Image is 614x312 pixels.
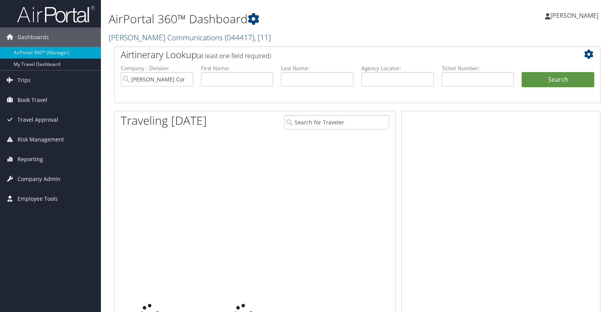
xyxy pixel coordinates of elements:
img: airportal-logo.png [17,5,95,23]
a: [PERSON_NAME] Communications [109,32,271,43]
label: Agency Locator: [361,64,434,72]
span: Trips [17,71,31,90]
label: Last Name: [281,64,354,72]
h1: Traveling [DATE] [121,112,207,129]
span: ( 044417 ) [225,32,254,43]
span: Reporting [17,150,43,169]
span: [PERSON_NAME] [550,11,598,20]
input: Search for Traveler [284,115,389,129]
a: [PERSON_NAME] [545,4,606,27]
label: First Name: [201,64,274,72]
span: Employee Tools [17,189,58,209]
h1: AirPortal 360™ Dashboard [109,11,441,27]
span: Dashboards [17,28,49,47]
span: (at least one field required) [197,52,271,60]
label: Ticket Number: [442,64,514,72]
span: , [ 11 ] [254,32,271,43]
label: Company - Division: [121,64,193,72]
span: Risk Management [17,130,64,149]
h2: Airtinerary Lookup [121,48,554,61]
span: Book Travel [17,90,47,110]
button: Search [522,72,594,88]
span: Company Admin [17,169,61,189]
span: Travel Approval [17,110,58,129]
